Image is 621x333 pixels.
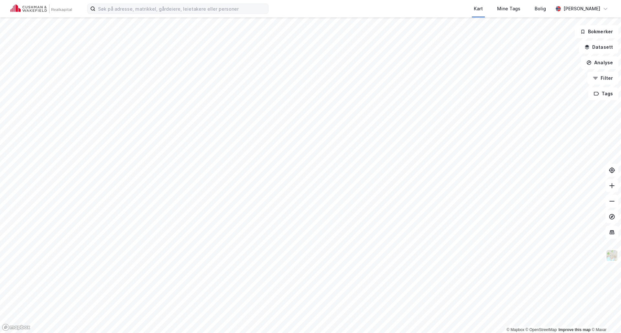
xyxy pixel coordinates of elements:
img: cushman-wakefield-realkapital-logo.202ea83816669bd177139c58696a8fa1.svg [10,4,72,13]
div: Bolig [535,5,546,13]
div: Kart [474,5,483,13]
div: Mine Tags [497,5,520,13]
div: [PERSON_NAME] [563,5,600,13]
input: Søk på adresse, matrikkel, gårdeiere, leietakere eller personer [95,4,268,14]
div: Kontrollprogram for chat [589,302,621,333]
iframe: Chat Widget [589,302,621,333]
